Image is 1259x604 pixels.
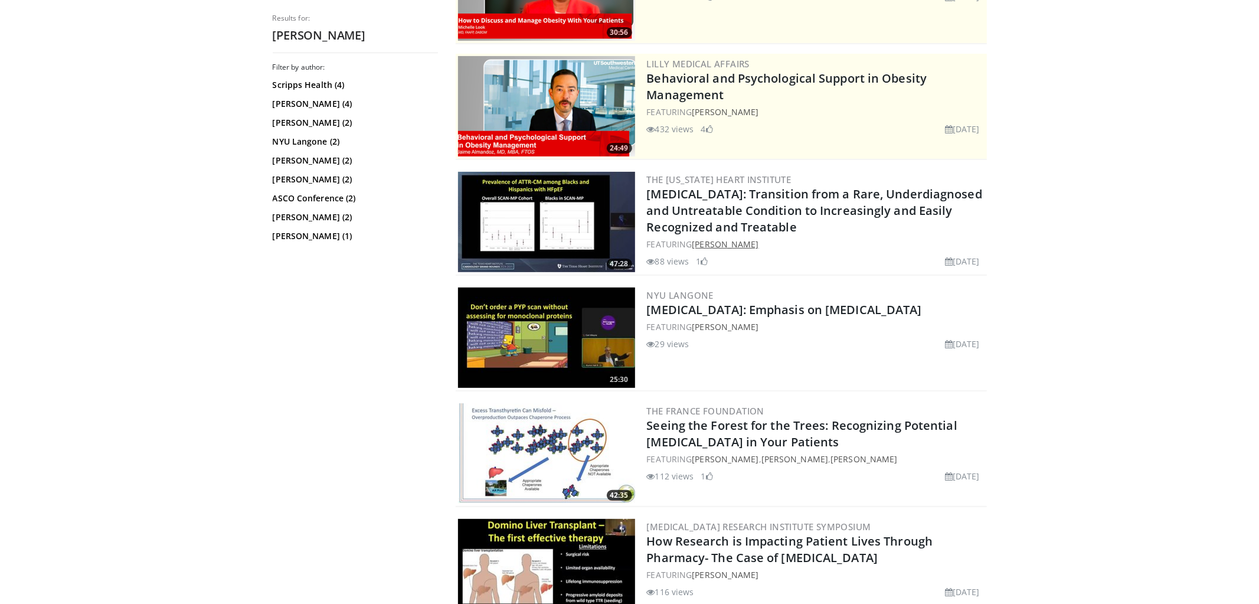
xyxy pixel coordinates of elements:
img: cb775334-5b95-4ac7-95ea-f0c059dfa0d7.300x170_q85_crop-smart_upscale.jpg [458,288,635,388]
a: The France Foundation [647,405,764,417]
a: [PERSON_NAME] [692,106,758,117]
a: [PERSON_NAME] (1) [273,230,435,242]
span: 47:28 [607,259,632,269]
a: Behavioral and Psychological Support in Obesity Management [647,70,927,103]
a: [PERSON_NAME] [692,453,758,465]
h2: [PERSON_NAME] [273,28,438,43]
div: FEATURING [647,569,985,581]
a: Seeing the Forest for the Trees: Recognizing Potential [MEDICAL_DATA] in Your Patients [647,417,957,450]
a: [PERSON_NAME] (2) [273,117,435,129]
span: 25:30 [607,374,632,385]
div: FEATURING [647,106,985,118]
h3: Filter by author: [273,63,438,72]
li: [DATE] [945,255,980,267]
li: [DATE] [945,586,980,598]
li: 112 views [647,470,694,482]
a: [PERSON_NAME] (2) [273,174,435,185]
span: 42:35 [607,490,632,501]
div: FEATURING [647,321,985,333]
a: 47:28 [458,172,635,272]
p: Results for: [273,14,438,23]
li: 432 views [647,123,694,135]
a: ASCO Conference (2) [273,192,435,204]
li: [DATE] [945,338,980,350]
li: [DATE] [945,123,980,135]
a: Scripps Health (4) [273,79,435,91]
li: 1 [696,255,708,267]
a: [PERSON_NAME] (2) [273,155,435,166]
div: FEATURING [647,238,985,250]
span: 24:49 [607,143,632,154]
a: 42:35 [458,403,635,504]
li: [DATE] [945,470,980,482]
a: How Research is Impacting Patient Lives Through Pharmacy- The Case of [MEDICAL_DATA] [647,533,933,566]
a: [MEDICAL_DATA] Research Institute Symposium [647,521,871,533]
img: 43893b57-2ff7-4289-b537-bacf89993cfa.300x170_q85_crop-smart_upscale.jpg [458,403,635,504]
a: NYU Langone [647,289,714,301]
a: The [US_STATE] Heart Institute [647,174,792,185]
a: 24:49 [458,56,635,156]
a: NYU Langone (2) [273,136,435,148]
a: [MEDICAL_DATA]: Emphasis on [MEDICAL_DATA] [647,302,922,318]
a: 25:30 [458,288,635,388]
li: 88 views [647,255,689,267]
img: 3cc9b496-3e30-4dcc-9587-095de5741302.300x170_q85_crop-smart_upscale.jpg [458,172,635,272]
li: 29 views [647,338,689,350]
a: [PERSON_NAME] [692,239,758,250]
a: [PERSON_NAME] [692,569,758,580]
a: [PERSON_NAME] [761,453,828,465]
a: [MEDICAL_DATA]: Transition from a Rare, Underdiagnosed and Untreatable Condition to Increasingly ... [647,186,982,235]
a: [PERSON_NAME] [692,321,758,332]
a: [PERSON_NAME] (2) [273,211,435,223]
a: [PERSON_NAME] (4) [273,98,435,110]
a: [PERSON_NAME] [830,453,897,465]
li: 116 views [647,586,694,598]
a: Lilly Medical Affairs [647,58,750,70]
span: 30:56 [607,27,632,38]
div: FEATURING , , [647,453,985,465]
li: 4 [701,123,713,135]
li: 1 [701,470,713,482]
img: ba3304f6-7838-4e41-9c0f-2e31ebde6754.png.300x170_q85_crop-smart_upscale.png [458,56,635,156]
